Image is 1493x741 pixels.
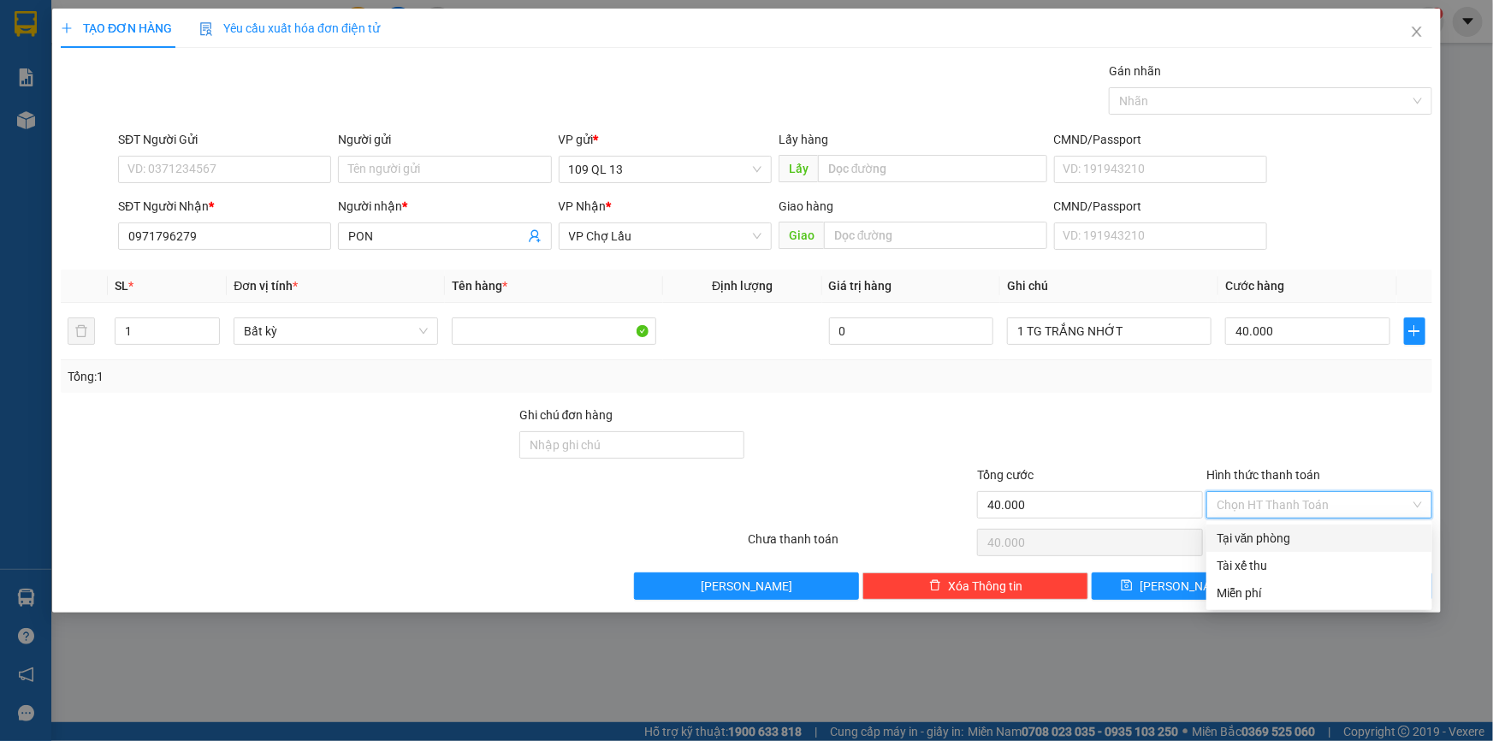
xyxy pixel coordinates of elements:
[338,197,551,216] div: Người nhận
[98,11,242,33] b: [PERSON_NAME]
[118,130,331,149] div: SĐT Người Gửi
[824,222,1047,249] input: Dọc đường
[1140,577,1231,596] span: [PERSON_NAME]
[528,229,542,243] span: user-add
[452,279,507,293] span: Tên hàng
[1007,317,1212,345] input: Ghi Chú
[1054,197,1267,216] div: CMND/Passport
[1109,64,1161,78] label: Gán nhãn
[929,579,941,593] span: delete
[98,62,112,76] span: phone
[115,279,128,293] span: SL
[779,222,824,249] span: Giao
[519,431,745,459] input: Ghi chú đơn hàng
[559,130,772,149] div: VP gửi
[1217,529,1422,548] div: Tại văn phòng
[862,572,1088,600] button: deleteXóa Thông tin
[8,59,326,80] li: 02523854854
[1405,324,1425,338] span: plus
[569,157,761,182] span: 109 QL 13
[948,577,1022,596] span: Xóa Thông tin
[1054,130,1267,149] div: CMND/Passport
[118,197,331,216] div: SĐT Người Nhận
[977,468,1034,482] span: Tổng cước
[779,133,828,146] span: Lấy hàng
[1121,579,1133,593] span: save
[701,577,792,596] span: [PERSON_NAME]
[519,408,613,422] label: Ghi chú đơn hàng
[8,8,93,93] img: logo.jpg
[829,317,994,345] input: 0
[244,318,428,344] span: Bất kỳ
[199,21,380,35] span: Yêu cầu xuất hóa đơn điện tử
[68,317,95,345] button: delete
[1092,572,1260,600] button: save[PERSON_NAME]
[8,38,326,59] li: 01 [PERSON_NAME]
[8,107,173,135] b: GỬI : 109 QL 13
[569,223,761,249] span: VP Chợ Lầu
[1217,584,1422,602] div: Miễn phí
[234,279,298,293] span: Đơn vị tính
[68,367,577,386] div: Tổng: 1
[1225,279,1284,293] span: Cước hàng
[1410,25,1424,39] span: close
[829,279,892,293] span: Giá trị hàng
[452,317,656,345] input: VD: Bàn, Ghế
[747,530,976,560] div: Chưa thanh toán
[199,22,213,36] img: icon
[98,41,112,55] span: environment
[818,155,1047,182] input: Dọc đường
[1217,556,1422,575] div: Tài xế thu
[338,130,551,149] div: Người gửi
[1393,9,1441,56] button: Close
[559,199,607,213] span: VP Nhận
[712,279,773,293] span: Định lượng
[1404,317,1425,345] button: plus
[1000,270,1218,303] th: Ghi chú
[1206,468,1320,482] label: Hình thức thanh toán
[61,22,73,34] span: plus
[61,21,172,35] span: TẠO ĐƠN HÀNG
[634,572,860,600] button: [PERSON_NAME]
[779,155,818,182] span: Lấy
[779,199,833,213] span: Giao hàng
